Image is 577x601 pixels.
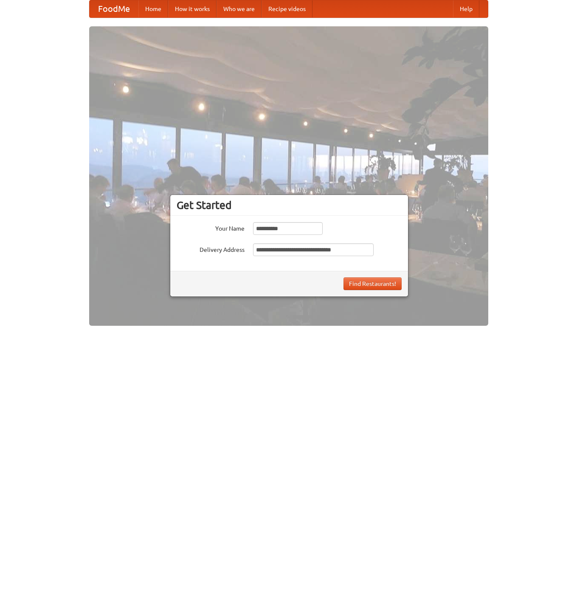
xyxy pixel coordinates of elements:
h3: Get Started [177,199,402,212]
a: Recipe videos [262,0,312,17]
a: Who we are [217,0,262,17]
button: Find Restaurants! [343,277,402,290]
label: Your Name [177,222,245,233]
label: Delivery Address [177,243,245,254]
a: FoodMe [90,0,138,17]
a: How it works [168,0,217,17]
a: Help [453,0,479,17]
a: Home [138,0,168,17]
